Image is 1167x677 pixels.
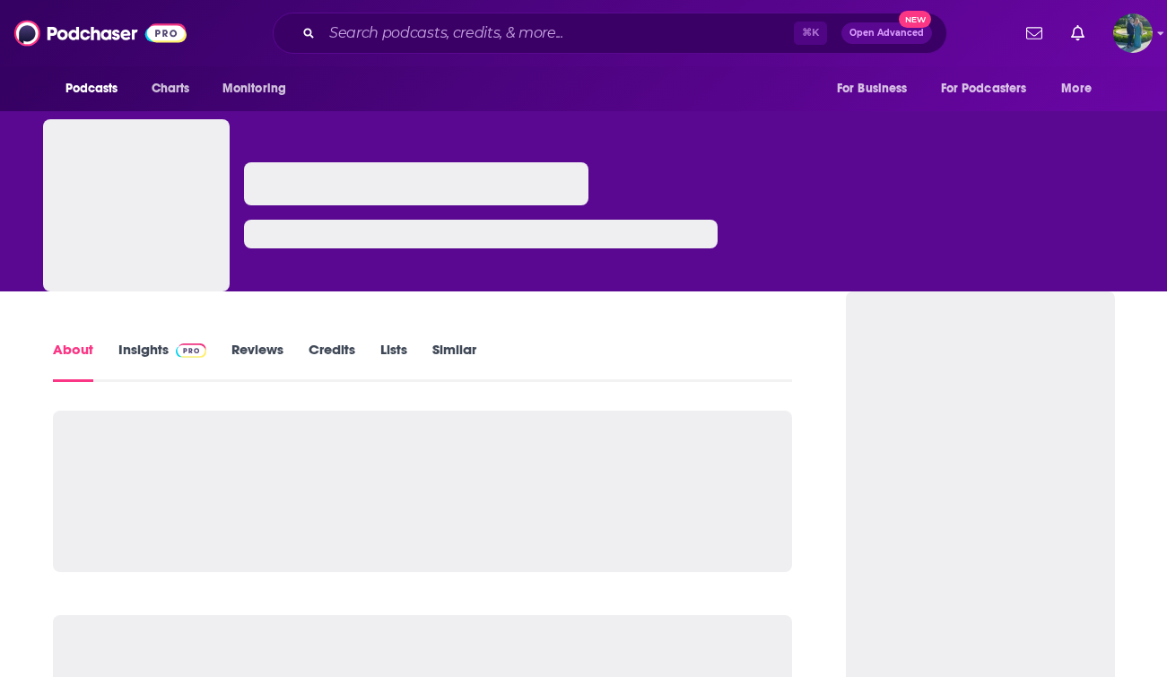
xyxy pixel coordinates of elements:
input: Search podcasts, credits, & more... [322,19,794,48]
button: open menu [210,72,309,106]
a: About [53,341,93,382]
a: Reviews [231,341,283,382]
span: For Podcasters [941,76,1027,101]
span: More [1061,76,1092,101]
img: Podchaser Pro [176,343,207,358]
a: Lists [380,341,407,382]
button: open menu [53,72,142,106]
button: open menu [824,72,930,106]
button: open menu [929,72,1053,106]
span: Podcasts [65,76,118,101]
button: open menu [1049,72,1114,106]
span: Charts [152,76,190,101]
span: New [899,11,931,28]
a: InsightsPodchaser Pro [118,341,207,382]
span: Monitoring [222,76,286,101]
a: Similar [432,341,476,382]
span: For Business [837,76,908,101]
span: ⌘ K [794,22,827,45]
a: Charts [140,72,201,106]
a: Show notifications dropdown [1019,18,1049,48]
button: Open AdvancedNew [841,22,932,44]
img: Podchaser - Follow, Share and Rate Podcasts [14,16,187,50]
img: User Profile [1113,13,1153,53]
a: Show notifications dropdown [1064,18,1092,48]
a: Credits [309,341,355,382]
span: Open Advanced [849,29,924,38]
button: Show profile menu [1113,13,1153,53]
span: Logged in as MegBeccari [1113,13,1153,53]
div: Search podcasts, credits, & more... [273,13,947,54]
